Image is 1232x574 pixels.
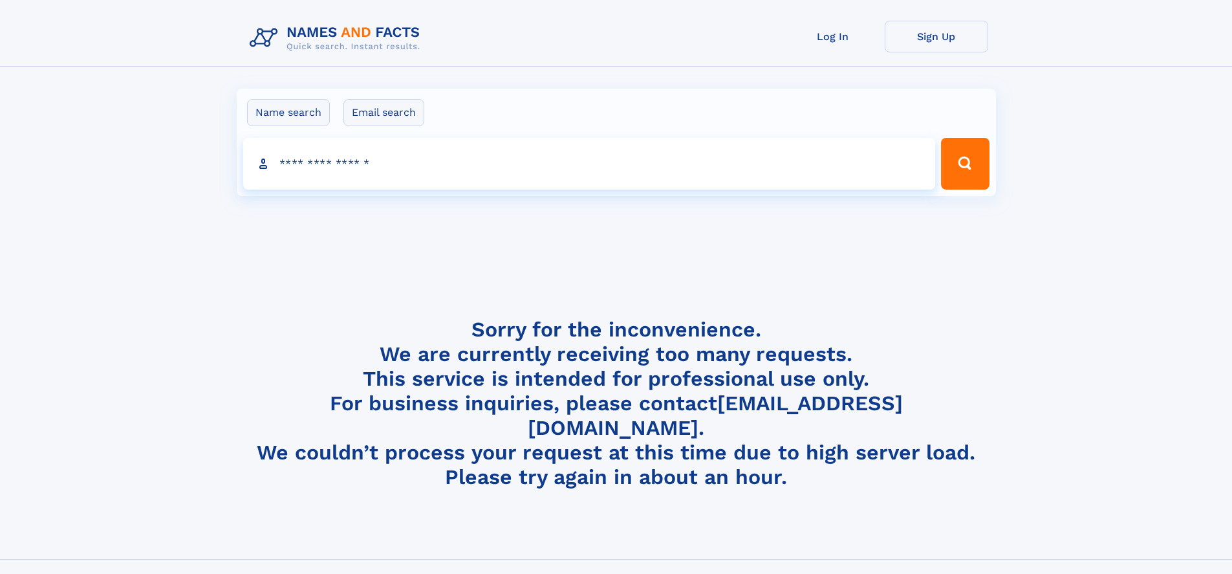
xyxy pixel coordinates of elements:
[343,99,424,126] label: Email search
[941,138,989,190] button: Search Button
[781,21,885,52] a: Log In
[247,99,330,126] label: Name search
[243,138,936,190] input: search input
[244,317,988,490] h4: Sorry for the inconvenience. We are currently receiving too many requests. This service is intend...
[885,21,988,52] a: Sign Up
[244,21,431,56] img: Logo Names and Facts
[528,391,903,440] a: [EMAIL_ADDRESS][DOMAIN_NAME]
